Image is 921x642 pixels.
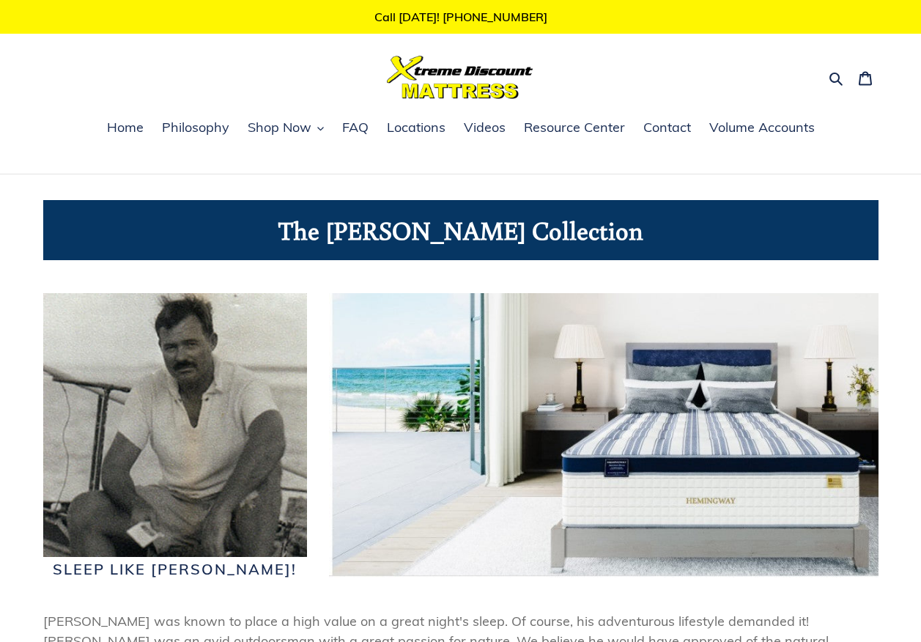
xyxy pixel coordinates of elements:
span: Volume Accounts [709,119,815,136]
span: Contact [643,119,691,136]
span: The [PERSON_NAME] Collection [278,213,643,246]
a: Locations [380,117,453,139]
span: Philosophy [162,119,229,136]
span: Home [107,119,144,136]
a: Contact [636,117,698,139]
a: Volume Accounts [702,117,822,139]
a: FAQ [335,117,376,139]
span: Shop Now [248,119,311,136]
a: Resource Center [517,117,632,139]
a: Videos [456,117,513,139]
img: Xtreme Discount Mattress [387,56,533,99]
a: Philosophy [155,117,237,139]
img: hemingwayflorida4v1-1647782187779_1200x.jpg [43,293,307,557]
span: Resource Center [524,119,625,136]
a: Home [100,117,151,139]
img: hemingwaybedroomleftfacing-1647782131783_1200x.jpg [329,293,879,577]
button: Shop Now [240,117,331,139]
span: Sleep Like [PERSON_NAME]! [53,560,297,578]
span: Locations [387,119,445,136]
span: Videos [464,119,506,136]
span: FAQ [342,119,369,136]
